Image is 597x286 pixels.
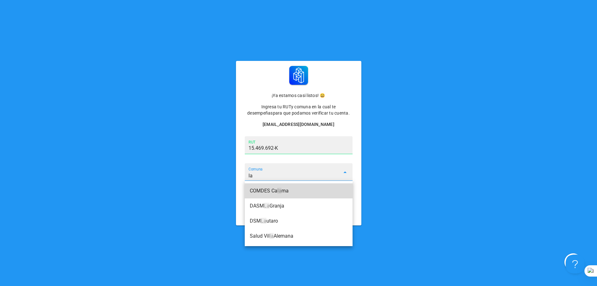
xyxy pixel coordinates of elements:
iframe: Help Scout Beacon - Open [566,255,584,273]
label: RUT [249,140,256,145]
span: La [261,218,266,224]
div: Salud Vil Alemana [250,233,348,239]
p: ¡Ya estamos casi listos! 😃 [245,92,353,99]
div: DSM utaro [250,218,348,224]
div: DASM Granja [250,203,348,209]
p: Ingresa tu RUT para que podamos verificar tu cuenta. [245,104,353,116]
div: COMDES Ca ma [250,188,348,194]
span: la [270,233,274,239]
span: La [264,203,270,209]
span: y comuna en la cual te desempeñas [247,104,336,116]
span: la [277,188,281,194]
label: Comuna [249,167,263,172]
div: [EMAIL_ADDRESS][DOMAIN_NAME] [245,121,353,127]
